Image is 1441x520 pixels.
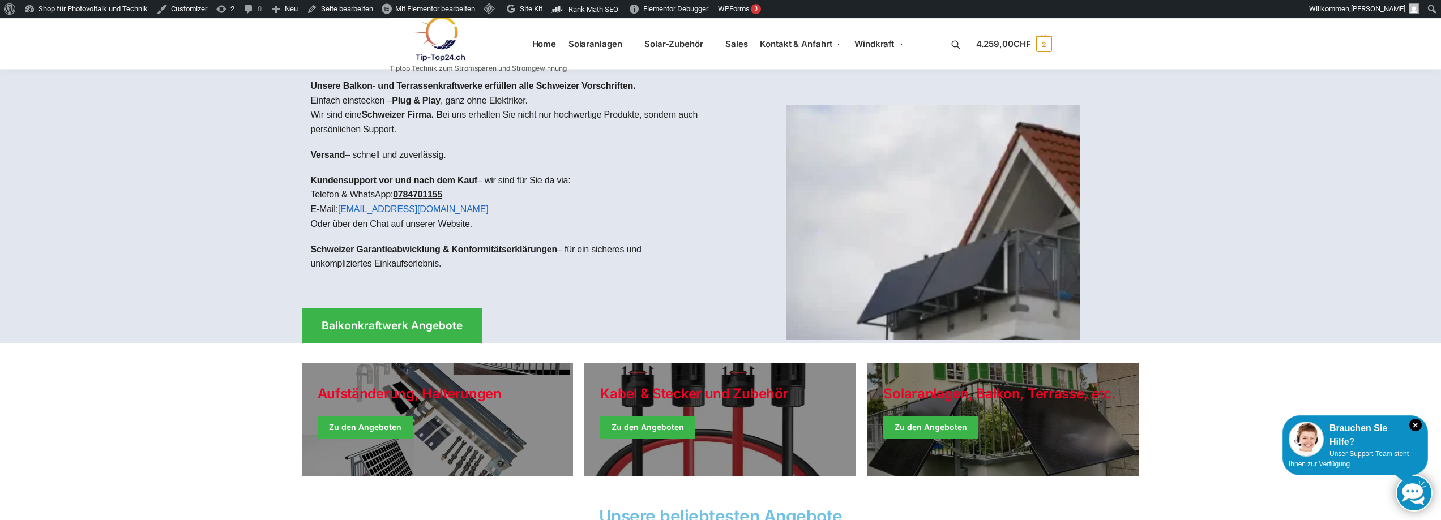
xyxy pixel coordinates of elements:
span: 2 [1036,36,1052,52]
span: CHF [1014,38,1031,49]
span: Mit Elementor bearbeiten [395,5,475,13]
nav: Cart contents [976,18,1052,71]
span: Kontakt & Anfahrt [760,38,832,49]
strong: Unsere Balkon- und Terrassenkraftwerke erfüllen alle Schweizer Vorschriften. [311,81,636,91]
a: Holiday Style [584,363,856,476]
a: Kontakt & Anfahrt [755,19,847,70]
strong: Kundensupport vor und nach dem Kauf [311,175,477,185]
span: [PERSON_NAME] [1351,5,1405,13]
span: Solar-Zubehör [644,38,703,49]
div: Brauchen Sie Hilfe? [1289,422,1422,449]
img: Solaranlagen, Speicheranlagen und Energiesparprodukte [390,16,489,62]
span: Balkonkraftwerk Angebote [322,320,463,331]
span: Site Kit [520,5,542,13]
strong: Versand [311,150,345,160]
a: Balkonkraftwerk Angebote [302,308,482,343]
span: Rank Math SEO [568,5,618,14]
p: Wir sind eine ei uns erhalten Sie nicht nur hochwertige Produkte, sondern auch persönlichen Support. [311,108,712,136]
a: Sales [721,19,752,70]
a: 4.259,00CHF 2 [976,27,1052,61]
span: Sales [725,38,748,49]
strong: Plug & Play [392,96,441,105]
p: – schnell und zuverlässig. [311,148,712,162]
span: Solaranlagen [568,38,622,49]
p: – für ein sicheres und unkompliziertes Einkaufserlebnis. [311,242,712,271]
div: Einfach einstecken – , ganz ohne Elektriker. [302,70,721,291]
a: Solaranlagen [563,19,636,70]
strong: Schweizer Firma. B [361,110,442,119]
a: Windkraft [850,19,909,70]
a: Solar-Zubehör [640,19,718,70]
p: Tiptop Technik zum Stromsparen und Stromgewinnung [390,65,567,72]
img: Benutzerbild von Rupert Spoddig [1409,3,1419,14]
span: Unser Support-Team steht Ihnen zur Verfügung [1289,450,1409,468]
a: Winter Jackets [867,363,1139,476]
a: Holiday Style [302,363,574,476]
p: – wir sind für Sie da via: Telefon & WhatsApp: E-Mail: Oder über den Chat auf unserer Website. [311,173,712,231]
span: Windkraft [854,38,894,49]
img: Customer service [1289,422,1324,457]
span: 4.259,00 [976,38,1031,49]
a: [EMAIL_ADDRESS][DOMAIN_NAME] [338,204,489,214]
strong: Schweizer Garantieabwicklung & Konformitätserklärungen [311,244,558,254]
div: 3 [751,4,761,14]
tcxspan: Call 0784701155 via 3CX [393,190,442,199]
i: Schließen [1409,419,1422,431]
img: Home 1 [786,105,1080,340]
